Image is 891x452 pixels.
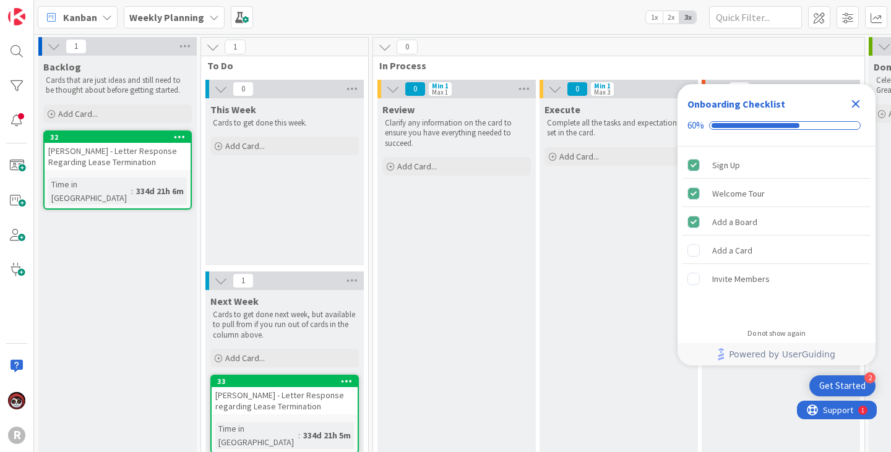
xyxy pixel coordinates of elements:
span: Powered by UserGuiding [729,347,835,362]
span: 1x [646,11,663,23]
a: Powered by UserGuiding [684,343,869,365]
div: Sign Up is complete. [682,151,871,179]
b: Weekly Planning [129,11,204,23]
div: Checklist items [678,147,876,320]
span: This Week [210,103,256,116]
div: Add a Board is complete. [682,208,871,236]
span: 0 [233,82,254,96]
a: 32[PERSON_NAME] - Letter Response Regarding Lease TerminationTime in [GEOGRAPHIC_DATA]:334d 21h 6m [43,130,192,210]
div: 33 [217,377,358,386]
span: Add Card... [225,352,265,364]
div: 33[PERSON_NAME] - Letter Response regarding Lease Termination [212,376,358,414]
div: Max 1 [432,89,448,95]
span: 2x [663,11,679,23]
div: [PERSON_NAME] - Letter Response Regarding Lease Termination [45,143,191,170]
div: Onboarding Checklist [687,96,785,111]
span: 0 [567,82,588,96]
span: 3x [679,11,696,23]
span: Support [26,2,56,17]
div: 32[PERSON_NAME] - Letter Response Regarding Lease Termination [45,132,191,170]
div: Checklist progress: 60% [687,120,866,131]
div: R [8,427,25,444]
div: Time in [GEOGRAPHIC_DATA] [215,422,298,449]
div: Open Get Started checklist, remaining modules: 2 [809,375,876,396]
p: Cards to get done next week, but available to pull from if you run out of cards in the column above. [213,310,356,340]
div: 2 [864,372,876,383]
span: 0 [405,82,426,96]
span: : [131,184,133,198]
div: 1 [64,5,67,15]
div: Add a Board [712,215,757,229]
span: 1 [233,273,254,288]
span: Review [382,103,415,116]
div: 60% [687,120,704,131]
div: [PERSON_NAME] - Letter Response regarding Lease Termination [212,387,358,414]
div: 334d 21h 6m [133,184,187,198]
span: 0 [729,82,750,96]
img: JS [8,392,25,409]
span: In Process [379,59,849,72]
div: Invite Members [712,271,770,286]
div: Do not show again [747,328,806,338]
div: Min 1 [594,83,611,89]
p: Cards to get done this week. [213,118,356,128]
div: 33 [212,376,358,387]
p: Complete all the tasks and expectations set in the card. [547,118,691,139]
div: Max 3 [594,89,610,95]
span: Execute [544,103,580,116]
div: Get Started [819,380,866,392]
span: Backlog [43,61,81,73]
div: Welcome Tour [712,186,765,201]
span: 1 [66,39,87,54]
div: Checklist Container [678,84,876,365]
div: 334d 21h 5m [300,429,354,442]
p: Clarify any information on the card to ensure you have everything needed to succeed. [385,118,528,148]
div: Time in [GEOGRAPHIC_DATA] [48,177,131,205]
span: Kanban [63,10,97,25]
span: Add Card... [225,140,265,151]
div: Add a Card [712,243,752,258]
span: To Do [207,59,353,72]
div: 32 [45,132,191,143]
span: 0 [397,40,418,54]
span: Next Week [210,295,259,307]
div: Add a Card is incomplete. [682,237,871,264]
span: 1 [225,40,246,54]
span: : [298,429,300,442]
span: Add Card... [559,151,599,162]
div: 32 [50,133,191,142]
span: Add Card... [397,161,437,172]
div: Close Checklist [846,94,866,114]
p: Cards that are just ideas and still need to be thought about before getting started. [46,75,189,96]
img: Visit kanbanzone.com [8,8,25,25]
span: Add Card... [58,108,98,119]
div: Footer [678,343,876,365]
input: Quick Filter... [709,6,802,28]
div: Min 1 [432,83,449,89]
div: Welcome Tour is complete. [682,180,871,207]
div: Invite Members is incomplete. [682,265,871,292]
div: Sign Up [712,158,740,173]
